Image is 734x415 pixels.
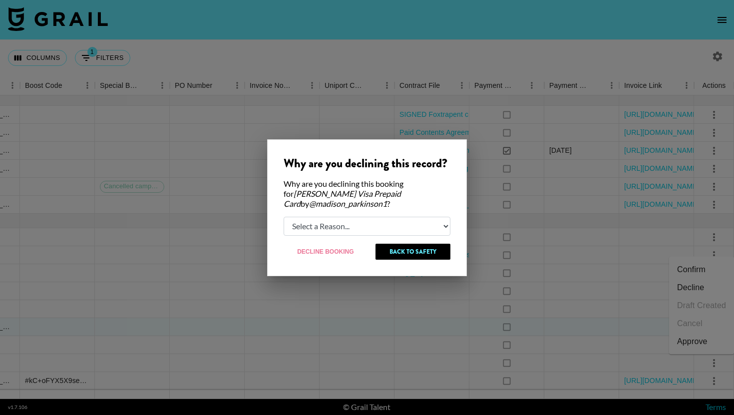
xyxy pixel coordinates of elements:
div: Why are you declining this record? [284,156,450,171]
em: [PERSON_NAME] Visa Prepaid Card [284,189,401,208]
div: Why are you declining this booking for by ? [284,179,450,209]
button: Back to Safety [375,244,450,260]
em: @ madison_parkinson1 [309,199,387,208]
button: Decline Booking [284,244,367,260]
